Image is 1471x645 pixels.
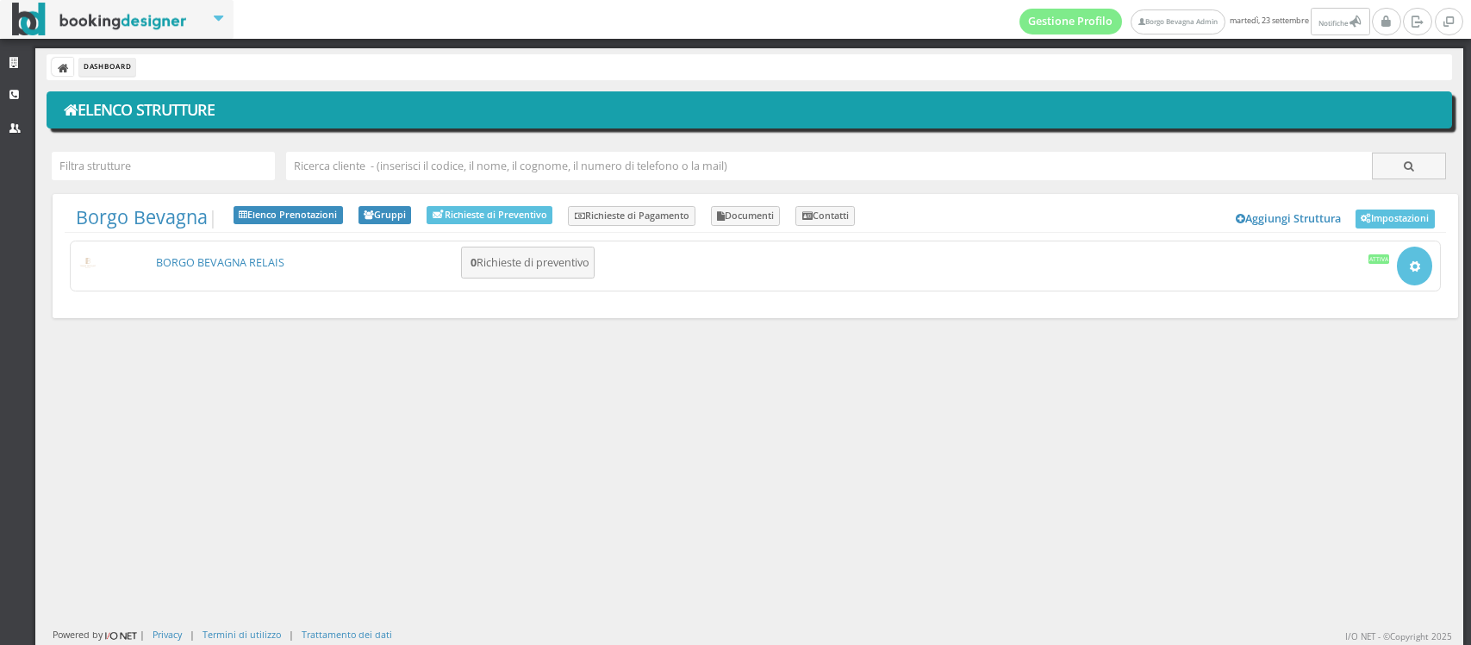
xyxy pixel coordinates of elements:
a: Impostazioni [1356,210,1435,229]
a: Trattamento dei dati [302,628,392,641]
div: Powered by | [53,628,145,642]
a: Aggiungi Struttura [1227,206,1351,232]
button: 0Richieste di preventivo [461,247,595,279]
div: | [190,628,195,641]
div: | [289,628,294,641]
a: Elenco Prenotazioni [234,206,343,225]
a: Richieste di Pagamento [568,206,695,227]
a: Richieste di Preventivo [427,206,552,224]
div: Attiva [1368,254,1390,263]
b: 0 [471,255,477,270]
h5: Richieste di preventivo [465,256,589,269]
h1: Elenco Strutture [59,96,1441,125]
a: Privacy [153,628,182,641]
a: Gestione Profilo [1019,9,1123,34]
img: 51bacd86f2fc11ed906d06074585c59a_max100.png [78,258,98,268]
button: Notifiche [1311,8,1369,35]
a: Documenti [711,206,781,227]
a: Termini di utilizzo [203,628,281,641]
a: Borgo Bevagna [76,204,208,229]
input: Filtra strutture [52,152,275,180]
img: ionet_small_logo.png [103,629,140,642]
span: | [76,206,218,229]
img: BookingDesigner.com [12,3,187,36]
a: Contatti [795,206,855,227]
input: Ricerca cliente - (inserisci il codice, il nome, il cognome, il numero di telefono o la mail) [286,152,1372,180]
a: Borgo Bevagna Admin [1131,9,1225,34]
li: Dashboard [79,58,135,77]
span: martedì, 23 settembre [1019,8,1373,35]
a: Gruppi [358,206,412,225]
a: BORGO BEVAGNA RELAIS [156,255,284,270]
